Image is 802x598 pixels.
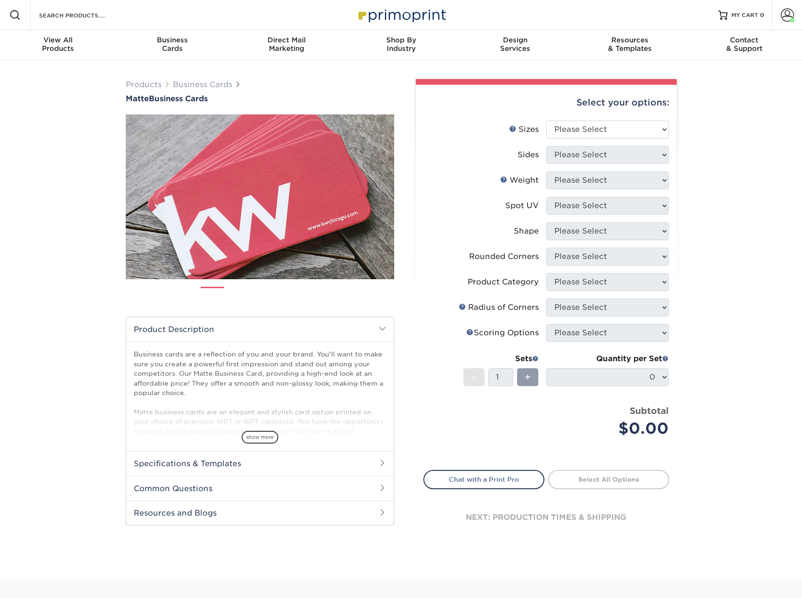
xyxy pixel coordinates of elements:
div: Sides [518,149,539,161]
h2: Specifications & Templates [126,451,394,476]
a: Shop ByIndustry [344,30,458,60]
div: Services [458,36,573,53]
span: 0 [760,12,764,18]
img: Matte 01 [126,63,394,331]
a: BusinessCards [115,30,229,60]
a: Select All Options [548,470,669,489]
img: Business Cards 03 [264,283,287,307]
img: Primoprint [354,5,448,25]
span: Business [115,36,229,44]
div: Sizes [509,124,539,135]
img: Business Cards 02 [232,283,256,307]
div: Industry [344,36,458,53]
a: Contact& Support [687,30,802,60]
span: Contact [687,36,802,44]
div: Quantity per Set [546,353,669,364]
span: show more [242,431,278,444]
div: Marketing [229,36,344,53]
a: Resources& Templates [573,30,687,60]
span: View All [1,36,115,44]
a: Business Cards [173,80,232,89]
div: & Support [687,36,802,53]
span: - [472,370,476,384]
img: Business Cards 04 [295,283,319,307]
span: Design [458,36,573,44]
span: Shop By [344,36,458,44]
a: View AllProducts [1,30,115,60]
a: Direct MailMarketing [229,30,344,60]
img: Business Cards 01 [201,283,224,307]
div: Radius of Corners [459,302,539,313]
div: Sets [463,353,539,364]
div: Shape [514,226,539,237]
input: SEARCH PRODUCTS..... [38,9,130,21]
span: Matte [126,94,149,103]
div: Scoring Options [466,327,539,339]
h2: Common Questions [126,476,394,501]
div: Products [1,36,115,53]
h2: Product Description [126,317,394,341]
div: Cards [115,36,229,53]
div: & Templates [573,36,687,53]
span: MY CART [731,11,758,19]
div: Weight [500,175,539,186]
div: $0.00 [553,417,669,440]
p: Business cards are a reflection of you and your brand. You'll want to make sure you create a powe... [134,349,386,484]
a: MatteBusiness Cards [126,94,394,103]
h2: Resources and Blogs [126,501,394,525]
a: DesignServices [458,30,573,60]
div: Product Category [468,276,539,288]
span: Direct Mail [229,36,344,44]
h1: Business Cards [126,94,394,103]
span: Resources [573,36,687,44]
div: Rounded Corners [469,251,539,262]
a: Chat with a Print Pro [423,470,544,489]
div: Spot UV [505,200,539,211]
a: Products [126,80,162,89]
div: Select your options: [423,85,669,121]
span: + [525,370,531,384]
div: next: production times & shipping [423,489,669,546]
strong: Subtotal [630,405,669,416]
